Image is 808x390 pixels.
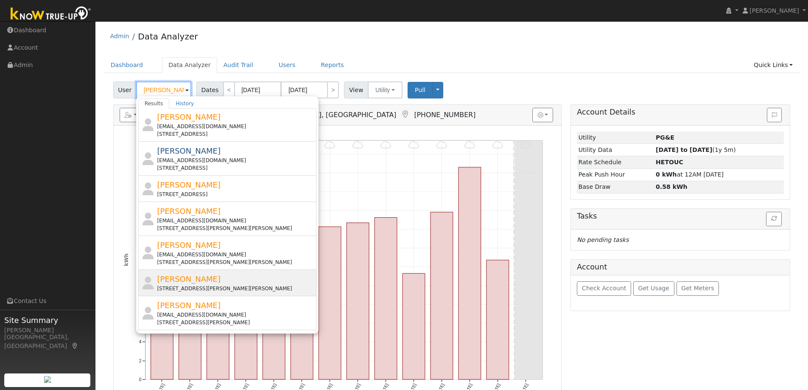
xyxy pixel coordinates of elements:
span: [PERSON_NAME] [157,180,221,189]
div: [STREET_ADDRESS][PERSON_NAME] [157,319,314,326]
span: [PHONE_NUMBER] [414,111,475,119]
button: Refresh [766,212,782,226]
div: [STREET_ADDRESS][PERSON_NAME][PERSON_NAME] [157,224,314,232]
img: retrieve [44,376,51,383]
rect: onclick="" [151,237,173,379]
button: Get Usage [633,281,674,296]
text: 4 [139,340,141,345]
span: [PERSON_NAME] [157,241,221,250]
a: Admin [110,33,129,39]
a: Map [400,110,410,119]
button: Pull [408,82,433,98]
a: > [327,81,339,98]
span: [PERSON_NAME] [157,146,221,155]
div: [STREET_ADDRESS] [157,164,314,172]
i: 10/04 - Cloudy [380,140,391,149]
i: 10/06 - Cloudy [436,140,447,149]
i: 10/08 - Cloudy [492,140,503,149]
h5: Tasks [577,212,784,221]
div: [STREET_ADDRESS][PERSON_NAME][PERSON_NAME] [157,258,314,266]
rect: onclick="" [207,162,229,380]
td: at 12AM [DATE] [654,168,784,181]
button: Check Account [577,281,631,296]
div: [STREET_ADDRESS] [157,130,314,138]
rect: onclick="" [347,223,369,379]
rect: onclick="" [431,212,453,379]
button: Utility [368,81,403,98]
span: Get Meters [681,285,714,292]
rect: onclick="" [179,281,201,379]
strong: ID: 17383083, authorized: 10/08/25 [656,134,674,141]
button: Issue History [767,108,782,122]
rect: onclick="" [263,250,285,380]
span: [PERSON_NAME] [157,301,221,310]
td: Peak Push Hour [577,168,654,181]
div: [GEOGRAPHIC_DATA], [GEOGRAPHIC_DATA] [4,333,91,351]
input: Select a User [136,81,191,98]
a: Users [272,57,302,73]
span: [GEOGRAPHIC_DATA], [GEOGRAPHIC_DATA] [251,111,397,119]
span: User [113,81,137,98]
i: 10/02 - Cloudy [324,140,335,149]
td: Base Draw [577,181,654,193]
span: Site Summary [4,314,91,326]
h5: Account [577,263,607,271]
span: [PERSON_NAME] [157,275,221,283]
text: kWh [123,253,129,266]
a: Quick Links [747,57,799,73]
rect: onclick="" [291,298,313,380]
div: [PERSON_NAME] [4,326,91,335]
span: [PERSON_NAME] [157,112,221,121]
div: [EMAIL_ADDRESS][DOMAIN_NAME] [157,157,314,164]
strong: 0 kWh [656,171,677,178]
span: [PERSON_NAME] [749,7,799,14]
td: Utility Data [577,144,654,156]
div: [STREET_ADDRESS][PERSON_NAME][PERSON_NAME] [157,285,314,292]
h5: Account Details [577,108,784,117]
div: [STREET_ADDRESS] [157,191,314,198]
a: History [169,98,200,109]
img: Know True-Up [6,5,95,24]
span: View [344,81,368,98]
a: Data Analyzer [138,31,198,42]
rect: onclick="" [459,167,481,379]
a: Reports [315,57,350,73]
i: 10/03 - Cloudy [352,140,363,149]
span: (1y 5m) [656,146,736,153]
a: Data Analyzer [162,57,217,73]
rect: onclick="" [235,266,257,380]
rect: onclick="" [486,260,509,379]
div: [EMAIL_ADDRESS][DOMAIN_NAME] [157,311,314,319]
span: Pull [415,87,425,93]
div: [EMAIL_ADDRESS][DOMAIN_NAME] [157,123,314,130]
rect: onclick="" [403,274,425,380]
span: Get Usage [638,285,669,292]
strong: L [656,159,683,166]
a: Results [138,98,170,109]
i: 10/05 - Cloudy [408,140,419,149]
rect: onclick="" [319,227,341,379]
td: Rate Schedule [577,156,654,168]
i: No pending tasks [577,236,629,243]
span: [PERSON_NAME] [157,207,221,216]
button: Get Meters [677,281,719,296]
strong: [DATE] to [DATE] [656,146,712,153]
a: < [223,81,235,98]
span: Check Account [582,285,626,292]
a: Audit Trail [217,57,260,73]
text: 0 [139,377,141,382]
text: 2 [139,359,141,363]
a: Dashboard [104,57,150,73]
a: Map [71,342,79,349]
rect: onclick="" [375,218,397,380]
div: [EMAIL_ADDRESS][DOMAIN_NAME] [157,217,314,224]
div: [EMAIL_ADDRESS][DOMAIN_NAME] [157,251,314,258]
td: Utility [577,132,654,144]
strong: 0.58 kWh [656,183,688,190]
i: 10/07 - Cloudy [464,140,475,149]
span: Dates [196,81,224,98]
